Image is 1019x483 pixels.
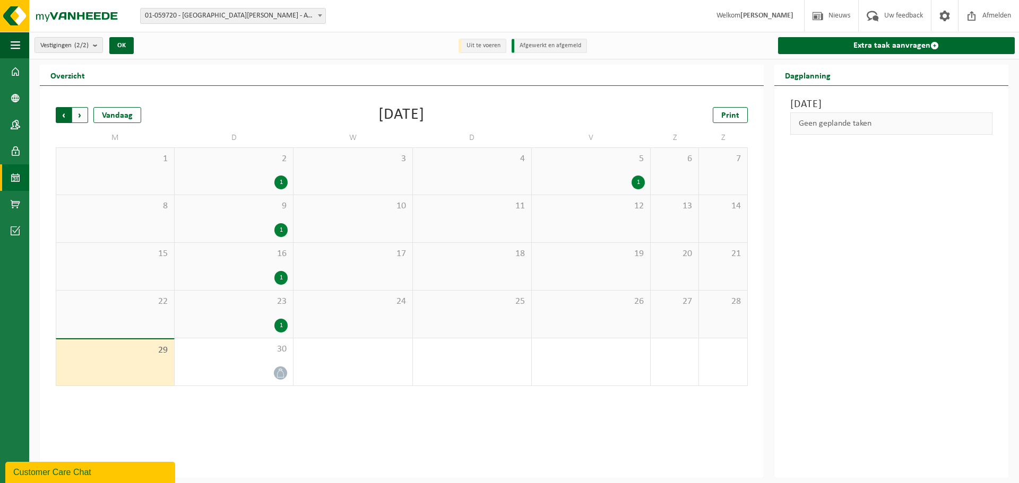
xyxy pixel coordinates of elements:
iframe: chat widget [5,460,177,483]
span: 20 [656,248,693,260]
div: [DATE] [378,107,425,123]
span: 14 [704,200,741,212]
td: M [56,128,175,147]
span: 23 [180,296,288,308]
span: 5 [537,153,645,165]
span: 24 [299,296,407,308]
count: (2/2) [74,42,89,49]
span: Print [721,111,739,120]
span: 25 [418,296,526,308]
div: Vandaag [93,107,141,123]
td: Z [651,128,699,147]
span: Vorige [56,107,72,123]
span: 22 [62,296,169,308]
span: 26 [537,296,645,308]
span: 01-059720 - ST-JAN BERCHMANSCOLLEGE - AVELGEM [141,8,325,23]
span: 18 [418,248,526,260]
span: 2 [180,153,288,165]
span: 27 [656,296,693,308]
a: Print [713,107,748,123]
div: 1 [632,175,645,189]
span: 10 [299,200,407,212]
span: Vestigingen [40,38,89,54]
span: 6 [656,153,693,165]
button: Vestigingen(2/2) [34,37,103,53]
li: Afgewerkt en afgemeld [512,39,587,53]
div: 1 [274,319,288,332]
td: D [175,128,293,147]
div: 1 [274,223,288,237]
span: 4 [418,153,526,165]
div: 1 [274,175,288,189]
div: 1 [274,271,288,285]
li: Uit te voeren [459,39,506,53]
span: 3 [299,153,407,165]
span: 13 [656,200,693,212]
h2: Dagplanning [774,65,841,85]
span: 16 [180,248,288,260]
span: 17 [299,248,407,260]
span: 21 [704,248,741,260]
td: Z [699,128,747,147]
span: 15 [62,248,169,260]
td: W [293,128,412,147]
span: 8 [62,200,169,212]
span: 01-059720 - ST-JAN BERCHMANSCOLLEGE - AVELGEM [140,8,326,24]
span: 29 [62,345,169,356]
span: 11 [418,200,526,212]
span: Volgende [72,107,88,123]
span: 28 [704,296,741,308]
span: 9 [180,200,288,212]
strong: [PERSON_NAME] [740,12,793,20]
span: 1 [62,153,169,165]
span: 12 [537,200,645,212]
h3: [DATE] [790,96,992,112]
h2: Overzicht [40,65,96,85]
button: OK [109,37,134,54]
span: 19 [537,248,645,260]
a: Extra taak aanvragen [778,37,1015,54]
div: Geen geplande taken [790,112,992,135]
span: 30 [180,344,288,355]
td: D [413,128,532,147]
span: 7 [704,153,741,165]
td: V [532,128,651,147]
